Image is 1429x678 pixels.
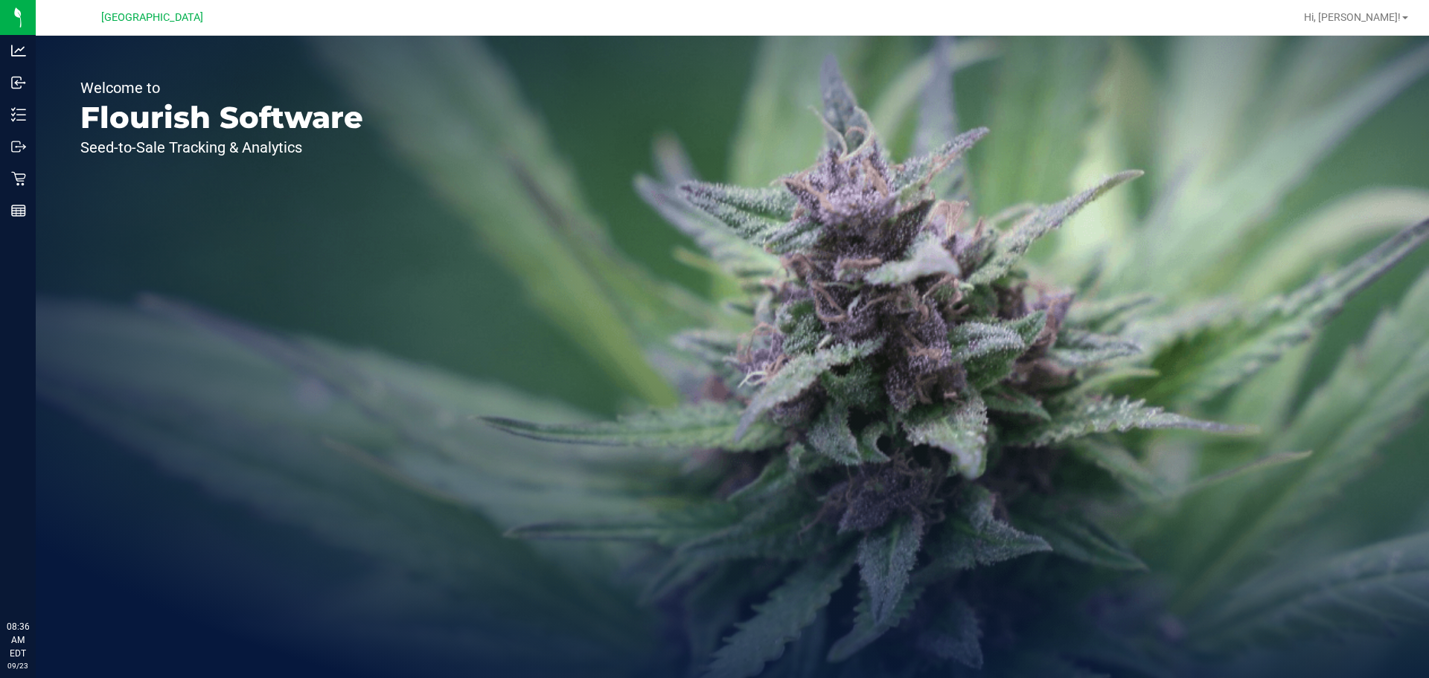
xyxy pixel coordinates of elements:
span: Hi, [PERSON_NAME]! [1304,11,1401,23]
p: Seed-to-Sale Tracking & Analytics [80,140,363,155]
iframe: Resource center [15,559,60,604]
p: Welcome to [80,80,363,95]
p: 09/23 [7,660,29,671]
inline-svg: Reports [11,203,26,218]
span: [GEOGRAPHIC_DATA] [101,11,203,24]
inline-svg: Retail [11,171,26,186]
inline-svg: Outbound [11,139,26,154]
p: Flourish Software [80,103,363,132]
p: 08:36 AM EDT [7,620,29,660]
inline-svg: Analytics [11,43,26,58]
inline-svg: Inventory [11,107,26,122]
inline-svg: Inbound [11,75,26,90]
